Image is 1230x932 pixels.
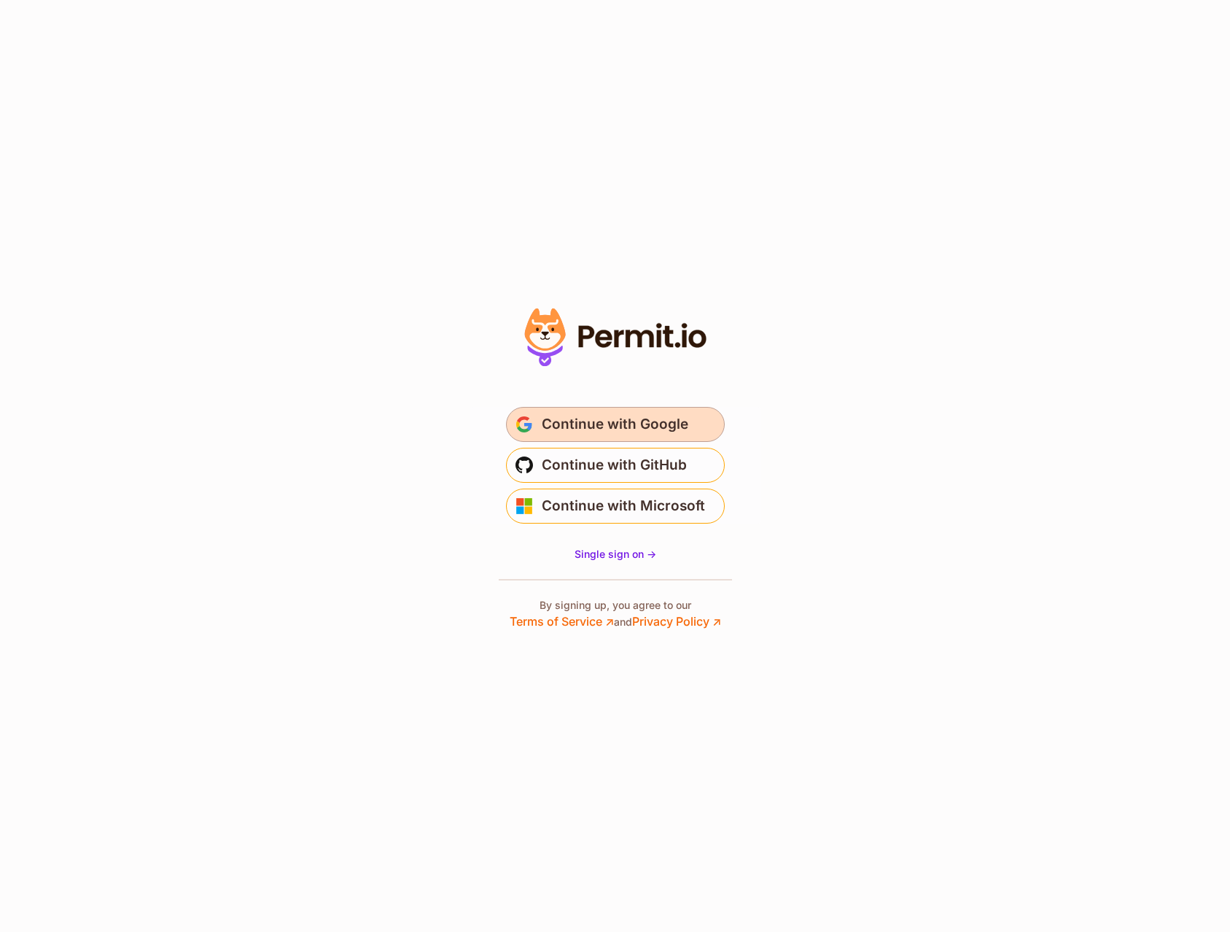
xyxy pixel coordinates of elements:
[575,548,656,560] span: Single sign on ->
[506,407,725,442] button: Continue with Google
[506,448,725,483] button: Continue with GitHub
[575,547,656,562] a: Single sign on ->
[506,489,725,524] button: Continue with Microsoft
[542,494,705,518] span: Continue with Microsoft
[542,413,688,436] span: Continue with Google
[510,598,721,630] p: By signing up, you agree to our and
[510,614,614,629] a: Terms of Service ↗
[542,454,687,477] span: Continue with GitHub
[632,614,721,629] a: Privacy Policy ↗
